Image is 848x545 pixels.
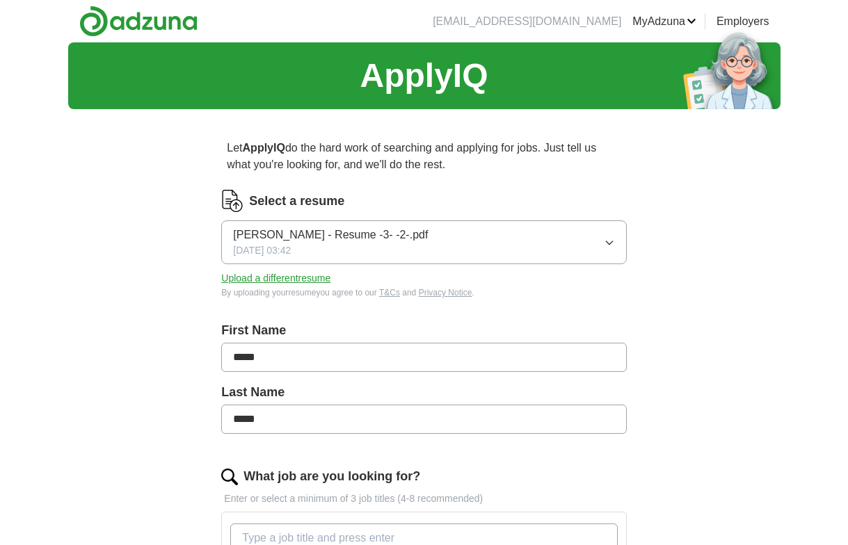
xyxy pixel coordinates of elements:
img: Adzuna logo [79,6,198,37]
label: First Name [221,321,626,340]
label: Select a resume [249,192,344,211]
a: T&Cs [379,288,400,298]
a: MyAdzuna [632,13,696,30]
span: [DATE] 03:42 [233,243,291,258]
p: Let do the hard work of searching and applying for jobs. Just tell us what you're looking for, an... [221,134,626,179]
p: Enter or select a minimum of 3 job titles (4-8 recommended) [221,491,626,506]
h1: ApplyIQ [360,51,488,101]
div: By uploading your resume you agree to our and . [221,286,626,299]
button: Upload a differentresume [221,271,330,286]
img: search.png [221,469,238,485]
strong: ApplyIQ [243,142,285,154]
a: Privacy Notice [419,288,472,298]
label: Last Name [221,383,626,402]
a: Employers [717,13,769,30]
img: CV Icon [221,190,243,212]
span: [PERSON_NAME] - Resume -3- -2-.pdf [233,227,428,243]
label: What job are you looking for? [243,467,420,486]
li: [EMAIL_ADDRESS][DOMAIN_NAME] [433,13,621,30]
button: [PERSON_NAME] - Resume -3- -2-.pdf[DATE] 03:42 [221,220,626,264]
